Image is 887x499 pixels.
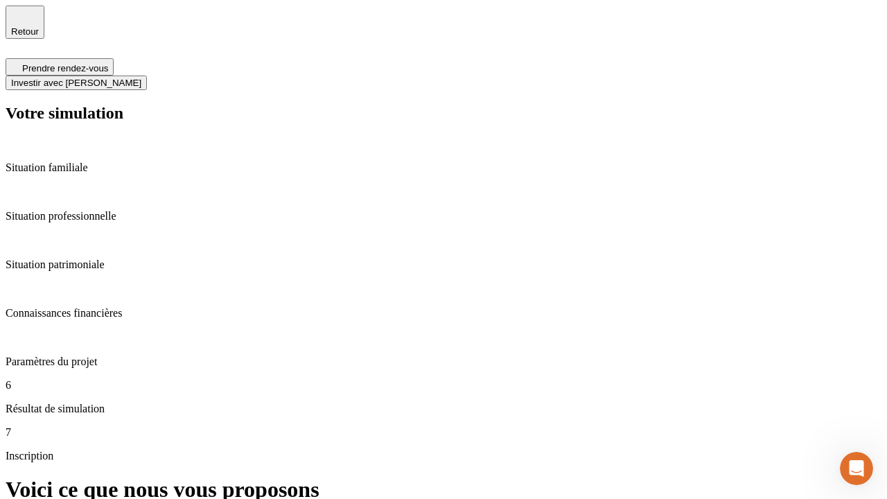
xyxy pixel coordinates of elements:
[6,450,881,462] p: Inscription
[6,6,44,39] button: Retour
[6,356,881,368] p: Paramètres du projet
[6,307,881,319] p: Connaissances financières
[840,452,873,485] iframe: Intercom live chat
[22,63,108,73] span: Prendre rendez-vous
[6,58,114,76] button: Prendre rendez-vous
[6,76,147,90] button: Investir avec [PERSON_NAME]
[6,210,881,222] p: Situation professionnelle
[11,78,141,88] span: Investir avec [PERSON_NAME]
[6,161,881,174] p: Situation familiale
[6,379,881,392] p: 6
[11,26,39,37] span: Retour
[6,104,881,123] h2: Votre simulation
[6,259,881,271] p: Situation patrimoniale
[6,403,881,415] p: Résultat de simulation
[6,426,881,439] p: 7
